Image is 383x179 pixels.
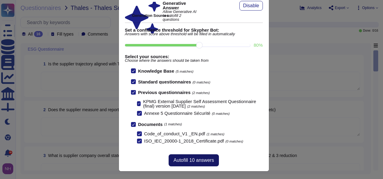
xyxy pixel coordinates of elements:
[138,79,191,84] b: Standard questionnaires
[132,13,171,18] b: Generation Sources :
[125,32,263,36] span: Answers with score above threshold will be filled in automatically
[254,43,263,47] label: 80 %
[163,10,198,21] span: Allow Generative AI to autofill 2 questions
[239,1,263,11] button: Disable
[125,28,263,32] b: Set a confidence threshold for Skypher Bot:
[243,3,259,8] span: Disable
[138,90,191,95] b: Previous questionnaires
[207,132,224,136] span: (1 matches)
[164,123,182,126] span: (1 matches)
[176,70,194,73] span: (5 matches)
[143,99,256,108] span: KPMG External Supplier Self Assessment Questionnaire (final) version [DATE]
[144,111,210,116] span: Annexe 5 Questionnaire Sécurité
[125,54,263,59] b: Select your sources:
[144,131,205,136] span: Code_of_conduct_V1 _EN.pdf
[192,91,210,95] span: (2 matches)
[163,1,198,10] b: Generative Answer
[144,138,224,143] span: ISO_IEC_20000-1_2018_Certificate.pdf
[226,140,243,143] span: (0 matches)
[138,122,163,127] b: Documents
[125,59,263,63] span: Choose where the answers should be taken from
[212,112,230,115] span: (0 matches)
[187,105,205,108] span: (2 matches)
[192,80,210,84] span: (0 matches)
[169,154,219,166] button: Autofill 10 answers
[173,158,214,163] span: Autofill 10 answers
[138,68,174,74] b: Knowledge Base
